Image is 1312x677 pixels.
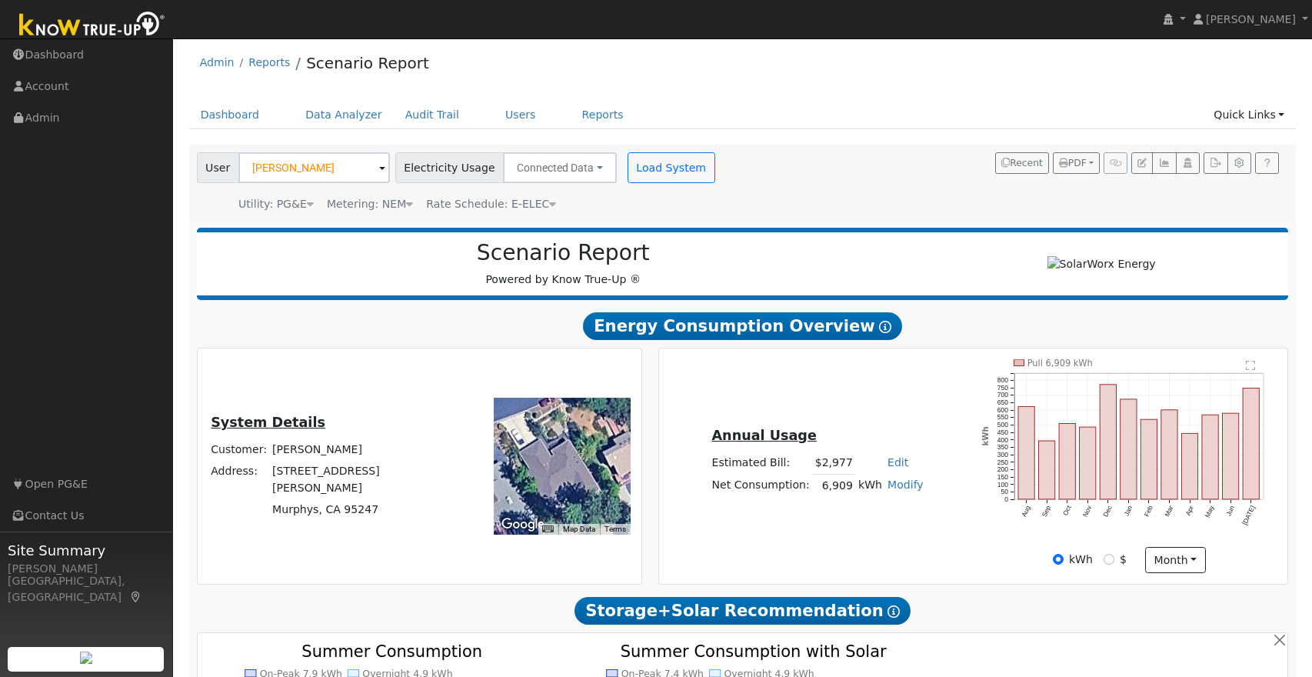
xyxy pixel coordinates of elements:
[997,473,1008,481] text: 150
[1152,152,1176,174] button: Multi-Series Graph
[997,465,1008,473] text: 200
[1203,415,1219,499] rect: onclick=""
[1206,13,1296,25] span: [PERSON_NAME]
[563,524,595,535] button: Map Data
[1123,504,1134,517] text: Jan
[1141,419,1157,499] rect: onclick=""
[12,8,173,43] img: Know True-Up
[1255,152,1279,174] a: Help Link
[270,461,448,499] td: [STREET_ADDRESS][PERSON_NAME]
[855,475,884,497] td: kWh
[981,426,990,445] text: kWh
[1047,256,1156,272] img: SolarWorx Energy
[574,597,910,625] span: Storage+Solar Recommendation
[208,461,270,499] td: Address:
[1223,413,1239,499] rect: onclick=""
[542,524,553,535] button: Keyboard shortcuts
[197,152,239,183] span: User
[1164,505,1175,519] text: Mar
[995,152,1049,174] button: Recent
[571,101,635,129] a: Reports
[1225,504,1237,517] text: Jun
[997,376,1008,384] text: 800
[1053,152,1100,174] button: PDF
[1001,489,1009,496] text: 50
[709,475,812,497] td: Net Consumption:
[1184,505,1196,517] text: Apr
[1069,552,1093,568] label: kWh
[498,515,548,535] img: Google
[8,573,165,605] div: [GEOGRAPHIC_DATA], [GEOGRAPHIC_DATA]
[129,591,143,603] a: Map
[212,240,914,266] h2: Scenario Report
[1080,427,1096,499] rect: onclick=""
[1145,547,1206,573] button: month
[238,196,314,212] div: Utility: PG&E
[208,439,270,461] td: Customer:
[997,384,1008,392] text: 750
[997,443,1008,451] text: 350
[997,421,1008,429] text: 500
[205,240,922,288] div: Powered by Know True-Up ®
[1004,495,1008,503] text: 0
[1059,158,1087,168] span: PDF
[621,642,887,661] text: Summer Consumption with Solar
[997,451,1008,459] text: 300
[887,605,900,618] i: Show Help
[327,196,413,212] div: Metering: NEM
[426,198,556,210] span: Alias: HETOUC
[8,561,165,577] div: [PERSON_NAME]
[997,406,1008,414] text: 600
[211,415,325,430] u: System Details
[294,101,394,129] a: Data Analyzer
[189,101,271,129] a: Dashboard
[248,56,290,68] a: Reports
[8,540,165,561] span: Site Summary
[394,101,471,129] a: Audit Trail
[1244,389,1260,500] rect: onclick=""
[1081,504,1094,519] text: Nov
[1053,554,1064,565] input: kWh
[1041,504,1053,518] text: Sep
[270,499,448,520] td: Murphys, CA 95247
[1039,441,1055,499] rect: onclick=""
[997,459,1008,466] text: 250
[1102,504,1114,519] text: Dec
[1204,504,1216,519] text: May
[1020,504,1032,518] text: Aug
[709,452,812,475] td: Estimated Bill:
[1018,407,1034,499] rect: onclick=""
[1061,504,1073,517] text: Oct
[200,56,235,68] a: Admin
[628,152,715,183] button: Load System
[997,391,1008,399] text: 700
[301,642,482,661] text: Summer Consumption
[1176,152,1200,174] button: Login As
[887,479,924,491] a: Modify
[997,429,1008,436] text: 450
[997,414,1008,422] text: 550
[997,399,1008,406] text: 650
[1204,152,1227,174] button: Export Interval Data
[887,456,908,469] a: Edit
[270,439,448,461] td: [PERSON_NAME]
[879,321,891,333] i: Show Help
[1104,554,1114,565] input: $
[712,428,817,443] u: Annual Usage
[395,152,504,183] span: Electricity Usage
[1161,410,1177,499] rect: onclick=""
[503,152,617,183] button: Connected Data
[1227,152,1251,174] button: Settings
[1027,358,1093,369] text: Pull 6,909 kWh
[498,515,548,535] a: Open this area in Google Maps (opens a new window)
[1101,385,1117,499] rect: onclick=""
[1059,424,1075,500] rect: onclick=""
[997,481,1008,489] text: 100
[1246,360,1255,371] text: 
[80,652,92,664] img: retrieve
[1202,101,1296,129] a: Quick Links
[812,475,855,497] td: 6,909
[238,152,390,183] input: Select a User
[812,452,855,475] td: $2,977
[604,525,626,533] a: Terms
